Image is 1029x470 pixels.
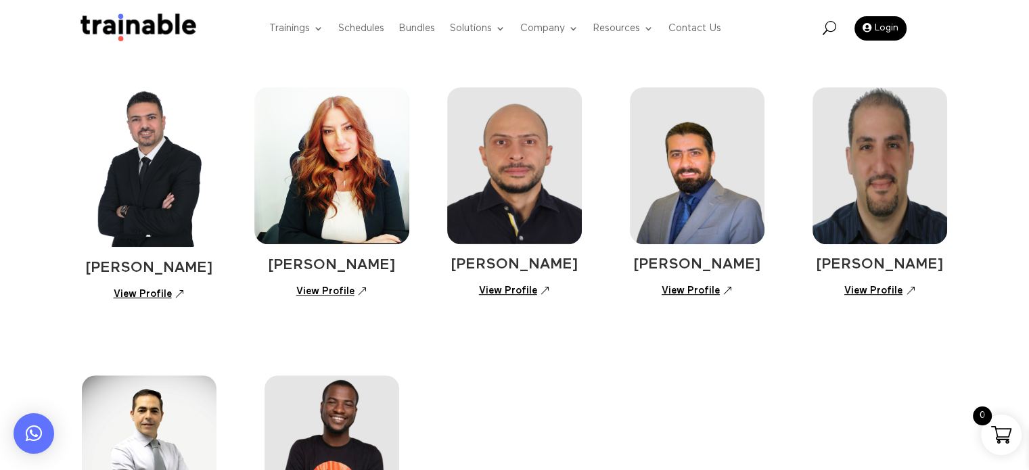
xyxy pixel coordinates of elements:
[822,21,836,34] span: U
[85,260,213,275] span: [PERSON_NAME]
[399,2,435,55] a: Bundles
[813,87,948,244] img: Manuel Vartanian
[630,87,765,244] img: Bilal Al Tarazy
[854,16,907,41] a: Login
[668,2,721,55] a: Contact Us
[816,257,944,272] span: [PERSON_NAME]
[654,279,740,303] a: View Profile
[447,87,582,244] img: Ramzi Aynati
[289,279,375,303] a: View Profile
[593,2,654,55] a: Resources
[633,257,761,272] span: [PERSON_NAME]
[472,279,557,303] a: View Profile
[450,2,505,55] a: Solutions
[254,87,410,245] img: Suzanne Tannoury
[106,282,192,306] a: View Profile
[338,2,384,55] a: Schedules
[520,2,578,55] a: Company
[451,257,578,272] span: [PERSON_NAME]
[973,406,992,425] span: 0
[269,2,323,55] a: Trainings
[94,87,204,248] img: Ayman Shaalan
[837,279,923,303] a: View Profile
[268,258,396,273] span: [PERSON_NAME]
